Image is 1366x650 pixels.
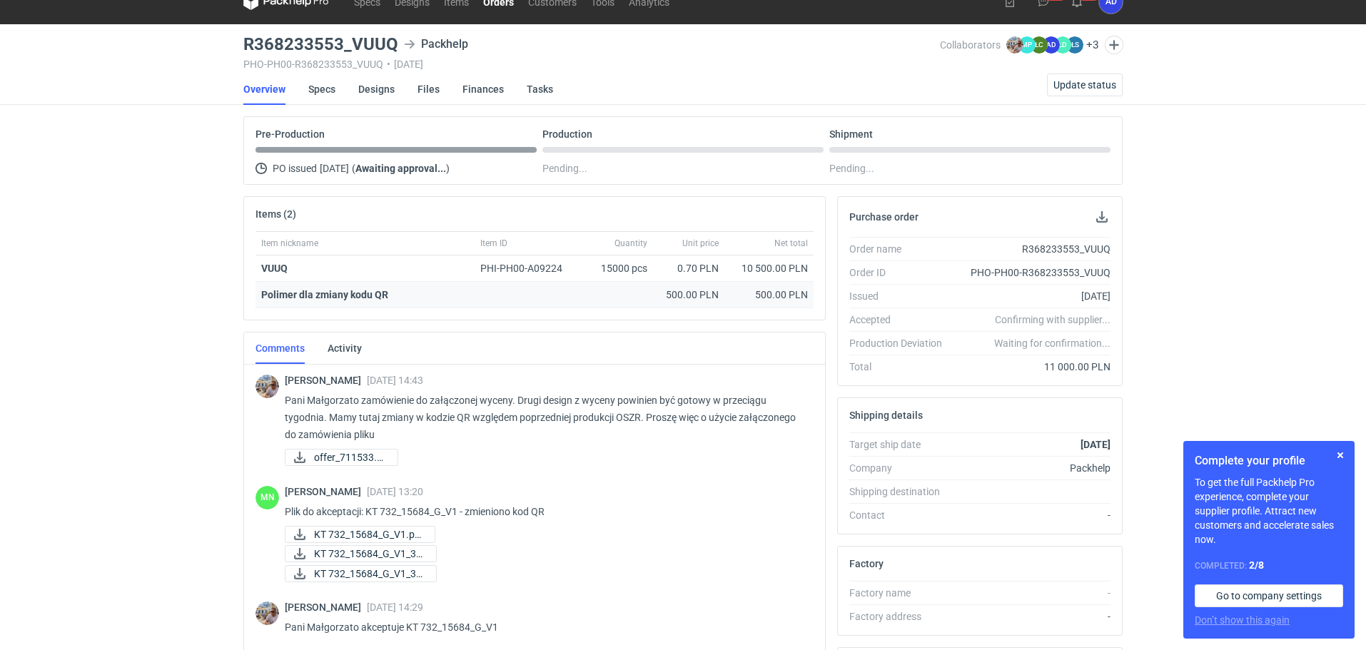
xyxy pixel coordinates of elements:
[404,36,468,53] div: Packhelp
[480,261,576,275] div: PHI-PH00-A09224
[285,503,802,520] p: Plik do akceptacji: KT 732_15684_G_V1 - zmieniono kod QR
[285,565,427,582] div: KT 732_15684_G_V1_3D.JPG
[285,545,437,562] a: KT 732_15684_G_V1_3D...
[261,289,388,300] strong: Polimer dla zmiany kodu QR
[1047,73,1123,96] button: Update status
[614,238,647,249] span: Quantity
[1006,36,1023,54] img: Michał Palasek
[1195,584,1343,607] a: Go to company settings
[285,392,802,443] p: Pani Małgorzato zamówienie do załączonej wyceny. Drugi design z wyceny powinien być gotowy w prze...
[256,601,279,625] img: Michał Palasek
[849,211,919,223] h2: Purchase order
[314,450,386,465] span: offer_711533.pdf
[849,586,953,600] div: Factory name
[256,128,325,140] p: Pre-Production
[1249,559,1264,571] strong: 2 / 8
[285,526,427,543] div: KT 732_15684_G_V1.pdf
[1066,36,1083,54] figcaption: ŁS
[418,73,440,105] a: Files
[953,609,1110,624] div: -
[659,288,719,302] div: 500.00 PLN
[285,375,367,386] span: [PERSON_NAME]
[953,265,1110,280] div: PHO-PH00-R368233553_VUUQ
[849,242,953,256] div: Order name
[285,565,437,582] a: KT 732_15684_G_V1_3D...
[328,332,362,364] a: Activity
[314,566,425,582] span: KT 732_15684_G_V1_3D...
[1195,452,1343,469] h1: Complete your profile
[1093,208,1110,225] button: Download PO
[256,486,279,509] figcaption: MN
[1195,613,1290,627] button: Don’t show this again
[314,546,425,562] span: KT 732_15684_G_V1_3D...
[849,410,923,421] h2: Shipping details
[849,461,953,475] div: Company
[849,484,953,499] div: Shipping destination
[849,508,953,522] div: Contact
[352,163,355,174] span: (
[256,208,296,220] h2: Items (2)
[256,375,279,398] img: Michał Palasek
[1031,36,1048,54] figcaption: ŁC
[1043,36,1060,54] figcaption: AD
[1086,39,1099,51] button: +3
[849,289,953,303] div: Issued
[1081,439,1110,450] strong: [DATE]
[849,360,953,374] div: Total
[285,486,367,497] span: [PERSON_NAME]
[940,39,1001,51] span: Collaborators
[849,558,884,569] h2: Factory
[462,73,504,105] a: Finances
[367,601,423,613] span: [DATE] 14:29
[1053,80,1116,90] span: Update status
[1105,36,1123,54] button: Edit collaborators
[953,242,1110,256] div: R368233553_VUUQ
[1018,36,1036,54] figcaption: MP
[285,526,435,543] a: KT 732_15684_G_V1.pd...
[358,73,395,105] a: Designs
[994,336,1110,350] em: Waiting for confirmation...
[774,238,808,249] span: Net total
[953,461,1110,475] div: Packhelp
[682,238,719,249] span: Unit price
[659,261,719,275] div: 0.70 PLN
[849,313,953,327] div: Accepted
[953,289,1110,303] div: [DATE]
[256,332,305,364] a: Comments
[1332,447,1349,464] button: Skip for now
[285,545,427,562] div: KT 732_15684_G_V1_3D ruch.pdf
[480,238,507,249] span: Item ID
[387,59,390,70] span: •
[1054,36,1071,54] figcaption: ŁD
[261,263,288,274] strong: VUUQ
[1195,558,1343,573] div: Completed:
[308,73,335,105] a: Specs
[542,160,587,177] span: Pending...
[243,73,285,105] a: Overview
[285,601,367,613] span: [PERSON_NAME]
[243,36,398,53] h3: R368233553_VUUQ
[446,163,450,174] span: )
[1195,475,1343,547] p: To get the full Packhelp Pro experience, complete your supplier profile. Attract new customers an...
[367,486,423,497] span: [DATE] 13:20
[261,238,318,249] span: Item nickname
[367,375,423,386] span: [DATE] 14:43
[995,314,1110,325] em: Confirming with supplier...
[730,288,808,302] div: 500.00 PLN
[243,59,940,70] div: PHO-PH00-R368233553_VUUQ [DATE]
[527,73,553,105] a: Tasks
[953,586,1110,600] div: -
[314,527,423,542] span: KT 732_15684_G_V1.pd...
[849,609,953,624] div: Factory address
[285,449,398,466] a: offer_711533.pdf
[953,360,1110,374] div: 11 000.00 PLN
[849,265,953,280] div: Order ID
[256,486,279,509] div: Małgorzata Nowotna
[849,336,953,350] div: Production Deviation
[829,128,873,140] p: Shipment
[849,437,953,452] div: Target ship date
[829,160,1110,177] div: Pending...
